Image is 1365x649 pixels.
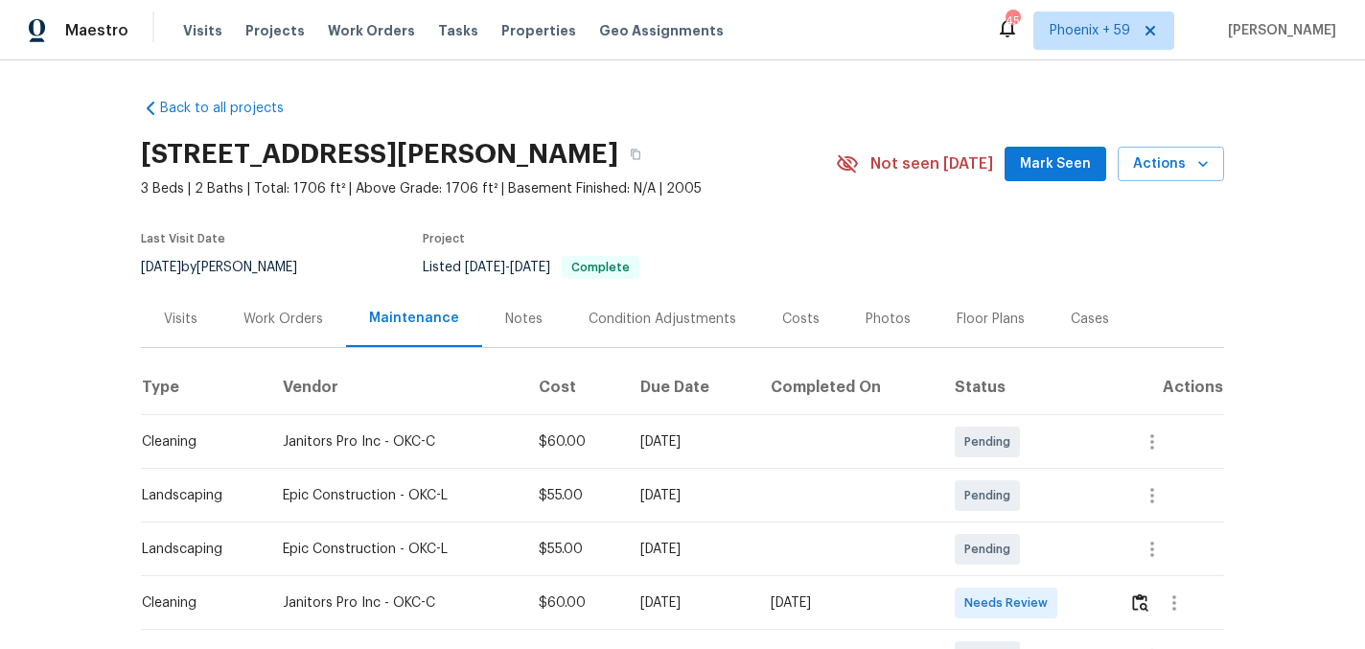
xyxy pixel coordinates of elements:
[283,486,508,505] div: Epic Construction - OKC-L
[539,486,610,505] div: $55.00
[510,261,550,274] span: [DATE]
[964,593,1055,613] span: Needs Review
[640,432,740,452] div: [DATE]
[245,21,305,40] span: Projects
[771,593,924,613] div: [DATE]
[267,361,523,415] th: Vendor
[1050,21,1130,40] span: Phoenix + 59
[141,99,325,118] a: Back to all projects
[142,486,252,505] div: Landscaping
[1220,21,1336,40] span: [PERSON_NAME]
[866,310,911,329] div: Photos
[1006,12,1019,31] div: 454
[870,154,993,174] span: Not seen [DATE]
[1114,361,1224,415] th: Actions
[755,361,939,415] th: Completed On
[141,233,225,244] span: Last Visit Date
[625,361,755,415] th: Due Date
[501,21,576,40] span: Properties
[141,179,836,198] span: 3 Beds | 2 Baths | Total: 1706 ft² | Above Grade: 1706 ft² | Basement Finished: N/A | 2005
[183,21,222,40] span: Visits
[939,361,1114,415] th: Status
[283,540,508,559] div: Epic Construction - OKC-L
[1118,147,1224,182] button: Actions
[369,309,459,328] div: Maintenance
[465,261,550,274] span: -
[141,361,267,415] th: Type
[243,310,323,329] div: Work Orders
[539,432,610,452] div: $60.00
[438,24,478,37] span: Tasks
[523,361,625,415] th: Cost
[164,310,197,329] div: Visits
[1132,593,1148,612] img: Review Icon
[564,262,637,273] span: Complete
[142,432,252,452] div: Cleaning
[142,540,252,559] div: Landscaping
[141,256,320,279] div: by [PERSON_NAME]
[283,593,508,613] div: Janitors Pro Inc - OKC-C
[65,21,128,40] span: Maestro
[283,432,508,452] div: Janitors Pro Inc - OKC-C
[640,486,740,505] div: [DATE]
[957,310,1025,329] div: Floor Plans
[465,261,505,274] span: [DATE]
[640,540,740,559] div: [DATE]
[539,540,610,559] div: $55.00
[505,310,543,329] div: Notes
[539,593,610,613] div: $60.00
[328,21,415,40] span: Work Orders
[423,261,639,274] span: Listed
[964,540,1018,559] span: Pending
[964,432,1018,452] span: Pending
[1020,152,1091,176] span: Mark Seen
[640,593,740,613] div: [DATE]
[782,310,820,329] div: Costs
[141,145,618,164] h2: [STREET_ADDRESS][PERSON_NAME]
[423,233,465,244] span: Project
[618,137,653,172] button: Copy Address
[964,486,1018,505] span: Pending
[141,261,181,274] span: [DATE]
[1133,152,1209,176] span: Actions
[1071,310,1109,329] div: Cases
[589,310,736,329] div: Condition Adjustments
[1005,147,1106,182] button: Mark Seen
[142,593,252,613] div: Cleaning
[1129,580,1151,626] button: Review Icon
[599,21,724,40] span: Geo Assignments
